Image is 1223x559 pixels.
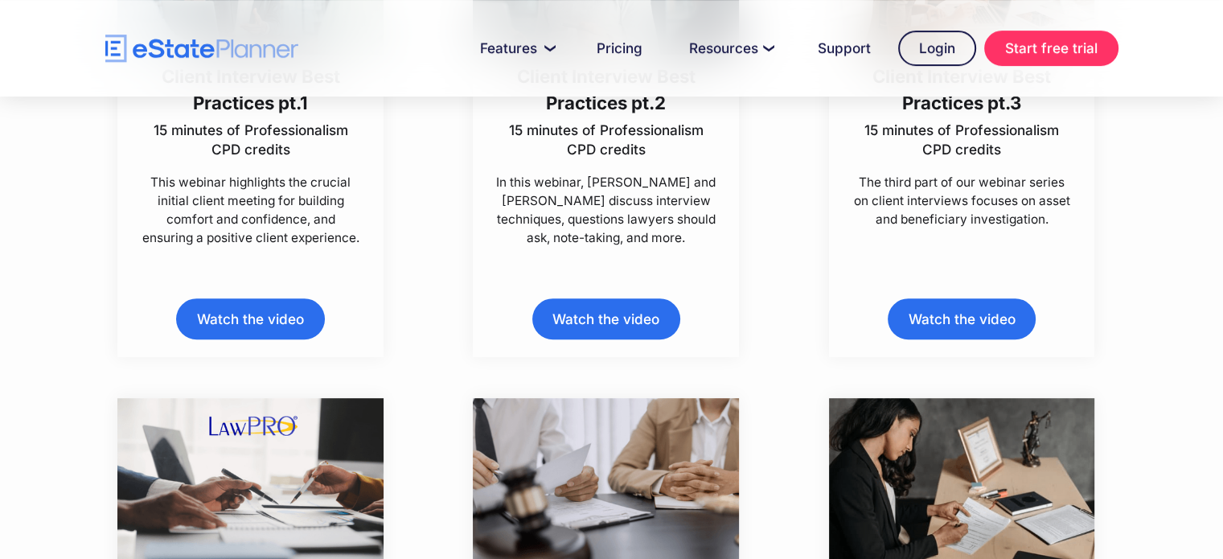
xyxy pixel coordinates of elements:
a: Support [798,32,890,64]
p: In this webinar, [PERSON_NAME] and [PERSON_NAME] discuss interview techniques, questions lawyers ... [495,173,717,248]
a: Login [898,31,976,66]
a: Features [461,32,569,64]
a: Watch the video [532,298,680,339]
a: Resources [670,32,790,64]
p: This webinar highlights the crucial initial client meeting for building comfort and confidence, a... [140,173,362,248]
a: Watch the video [888,298,1036,339]
a: home [105,35,298,63]
p: The third part of our webinar series on client interviews focuses on asset and beneficiary invest... [851,173,1073,228]
a: Watch the video [176,298,324,339]
a: Start free trial [984,31,1118,66]
p: 15 minutes of Professionalism CPD credits [495,121,717,159]
a: Pricing [577,32,662,64]
p: 15 minutes of Professionalism CPD credits [140,121,362,159]
p: 15 minutes of Professionalism CPD credits [851,121,1073,159]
